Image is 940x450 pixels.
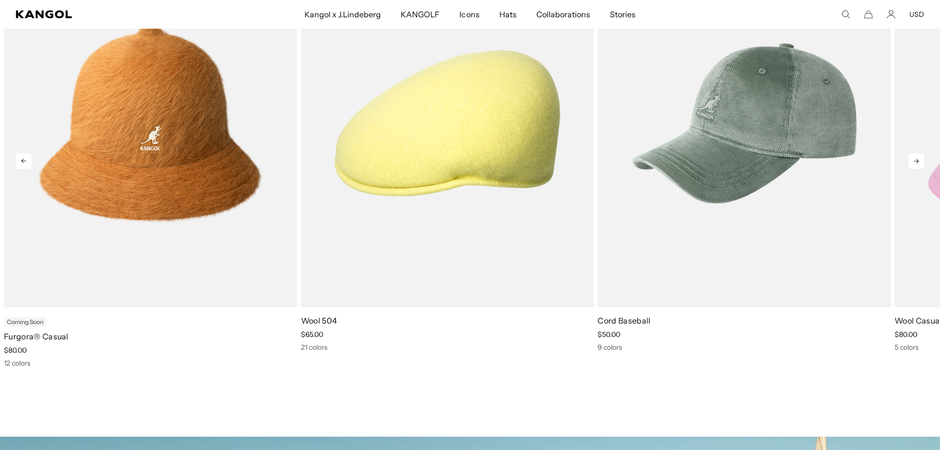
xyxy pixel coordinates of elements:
[909,10,924,19] button: USD
[4,359,297,368] div: 12 colors
[864,10,873,19] button: Cart
[598,330,620,339] span: $50.00
[4,317,46,327] div: Coming Soon
[4,331,297,342] p: Furgora® Casual
[841,10,850,19] summary: Search here
[301,315,594,326] p: Wool 504
[598,343,891,352] div: 9 colors
[895,330,917,339] span: $80.00
[301,330,323,339] span: $65.00
[4,346,27,355] span: $80.00
[887,10,896,19] a: Account
[301,343,594,352] div: 21 colors
[16,10,201,18] a: Kangol
[598,315,891,326] p: Cord Baseball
